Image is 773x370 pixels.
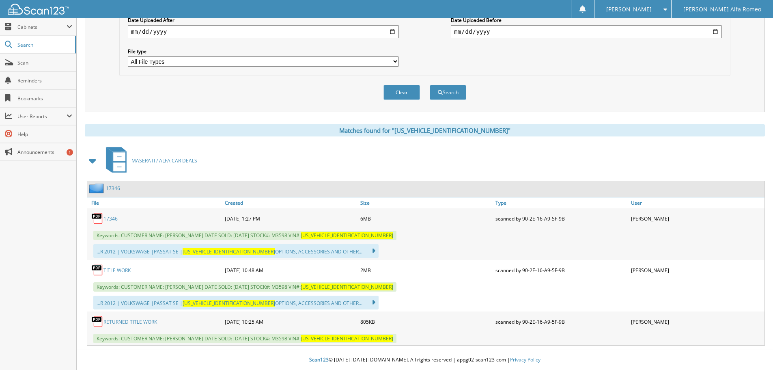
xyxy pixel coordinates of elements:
div: 1 [67,149,73,156]
label: Date Uploaded Before [451,17,722,24]
span: Bookmarks [17,95,72,102]
a: 17346 [103,215,118,222]
div: scanned by 90-2E-16-A9-5F-9B [493,210,629,227]
span: [PERSON_NAME] Alfa Romeo [683,7,761,12]
label: File type [128,48,399,55]
span: MASERATI / ALFA CAR DEALS [131,157,197,164]
a: User [629,197,764,208]
div: © [DATE]-[DATE] [DOMAIN_NAME]. All rights reserved | appg02-scan123-com | [77,350,773,370]
div: 805KB [358,314,494,330]
div: scanned by 90-2E-16-A9-5F-9B [493,262,629,278]
iframe: Chat Widget [732,331,773,370]
span: [US_VEHICLE_IDENTIFICATION_NUMBER] [301,283,393,290]
img: PDF.png [91,212,103,225]
span: Announcements [17,149,72,156]
input: start [128,25,399,38]
div: scanned by 90-2E-16-A9-5F-9B [493,314,629,330]
a: Privacy Policy [510,356,540,363]
img: scan123-logo-white.svg [8,4,69,15]
img: PDF.png [91,316,103,328]
span: [US_VEHICLE_IDENTIFICATION_NUMBER] [301,335,393,342]
span: Keywords: CUSTOMER NAME: [PERSON_NAME] DATE SOLD: [DATE] STOCK#: M3598 VIN#: [93,231,396,240]
span: Scan123 [309,356,329,363]
button: Search [430,85,466,100]
label: Date Uploaded After [128,17,399,24]
span: [PERSON_NAME] [606,7,652,12]
span: Keywords: CUSTOMER NAME: [PERSON_NAME] DATE SOLD: [DATE] STOCK#: M3598 VIN#: [93,282,396,292]
span: Cabinets [17,24,67,30]
div: [PERSON_NAME] [629,262,764,278]
span: Help [17,131,72,138]
div: ...R 2012 | VOLKSWAGE |PASSAT SE | OPTIONS, ACCESSORIES AND OTHER... [93,296,379,309]
div: ...R 2012 | VOLKSWAGE |PASSAT SE | OPTIONS, ACCESSORIES AND OTHER... [93,244,379,258]
span: [US_VEHICLE_IDENTIFICATION_NUMBER] [183,248,275,255]
span: User Reports [17,113,67,120]
span: Reminders [17,77,72,84]
div: [DATE] 10:25 AM [223,314,358,330]
div: [PERSON_NAME] [629,314,764,330]
img: PDF.png [91,264,103,276]
button: Clear [383,85,420,100]
input: end [451,25,722,38]
a: 17346 [106,185,120,192]
span: [US_VEHICLE_IDENTIFICATION_NUMBER] [183,300,275,307]
div: [DATE] 1:27 PM [223,210,358,227]
div: [DATE] 10:48 AM [223,262,358,278]
span: Scan [17,59,72,66]
div: 6MB [358,210,494,227]
a: RETURNED TITLE WORK [103,318,157,325]
div: [PERSON_NAME] [629,210,764,227]
a: TITLE WORK [103,267,131,274]
img: folder2.png [89,183,106,193]
span: [US_VEHICLE_IDENTIFICATION_NUMBER] [301,232,393,239]
a: MASERATI / ALFA CAR DEALS [101,145,197,177]
a: File [87,197,223,208]
div: Matches found for "[US_VEHICLE_IDENTIFICATION_NUMBER]" [85,124,765,136]
a: Size [358,197,494,208]
a: Created [223,197,358,208]
span: Keywords: CUSTOMER NAME: [PERSON_NAME] DATE SOLD: [DATE] STOCK#: M3598 VIN#: [93,334,396,343]
span: Search [17,41,71,48]
div: 2MB [358,262,494,278]
a: Type [493,197,629,208]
